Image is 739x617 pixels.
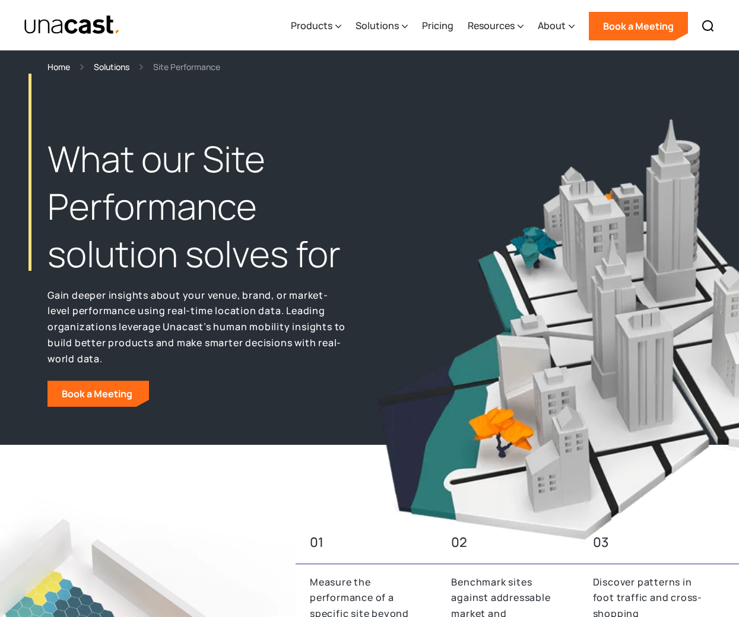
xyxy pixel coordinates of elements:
[701,19,715,33] img: Search icon
[356,18,399,33] div: Solutions
[153,60,220,74] div: Site Performance
[593,531,706,553] div: 03
[468,18,515,33] div: Resources
[291,18,332,33] div: Products
[47,60,70,74] a: Home
[24,15,120,36] img: Unacast text logo
[47,381,149,407] a: Book a Meeting
[589,12,688,40] a: Book a Meeting
[47,287,346,367] p: Gain deeper insights about your venue, brand, or market-level performance using real-time locatio...
[94,60,129,74] a: Solutions
[310,531,423,553] div: 01
[422,2,453,50] a: Pricing
[47,135,346,277] h1: What our Site Performance solution solves for
[538,18,566,33] div: About
[451,531,564,553] div: 02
